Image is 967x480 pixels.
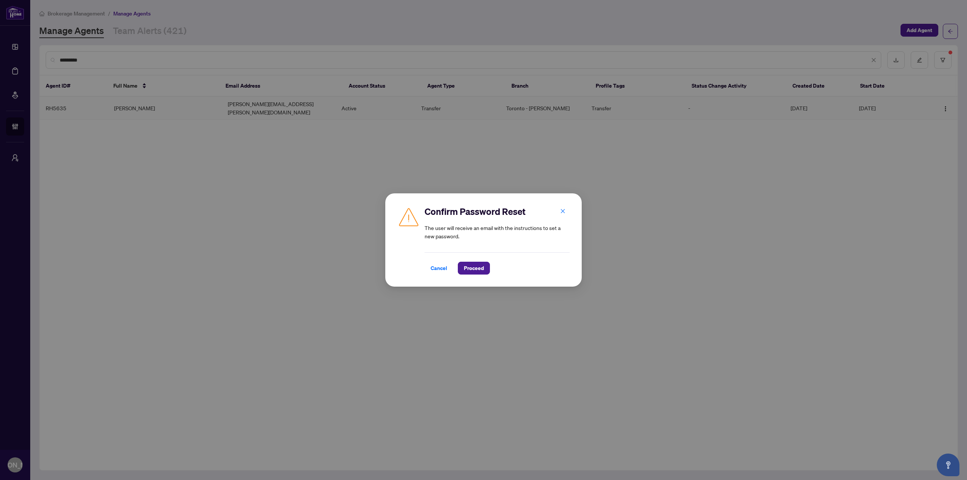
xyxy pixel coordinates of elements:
span: close [560,208,565,214]
article: The user will receive an email with the instructions to set a new password. [425,224,570,240]
button: Open asap [937,454,959,476]
button: Proceed [458,262,490,275]
span: Cancel [431,262,447,274]
h2: Confirm Password Reset [425,205,570,218]
button: Cancel [425,262,453,275]
img: Caution Icon [397,205,420,228]
span: Proceed [464,262,484,274]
